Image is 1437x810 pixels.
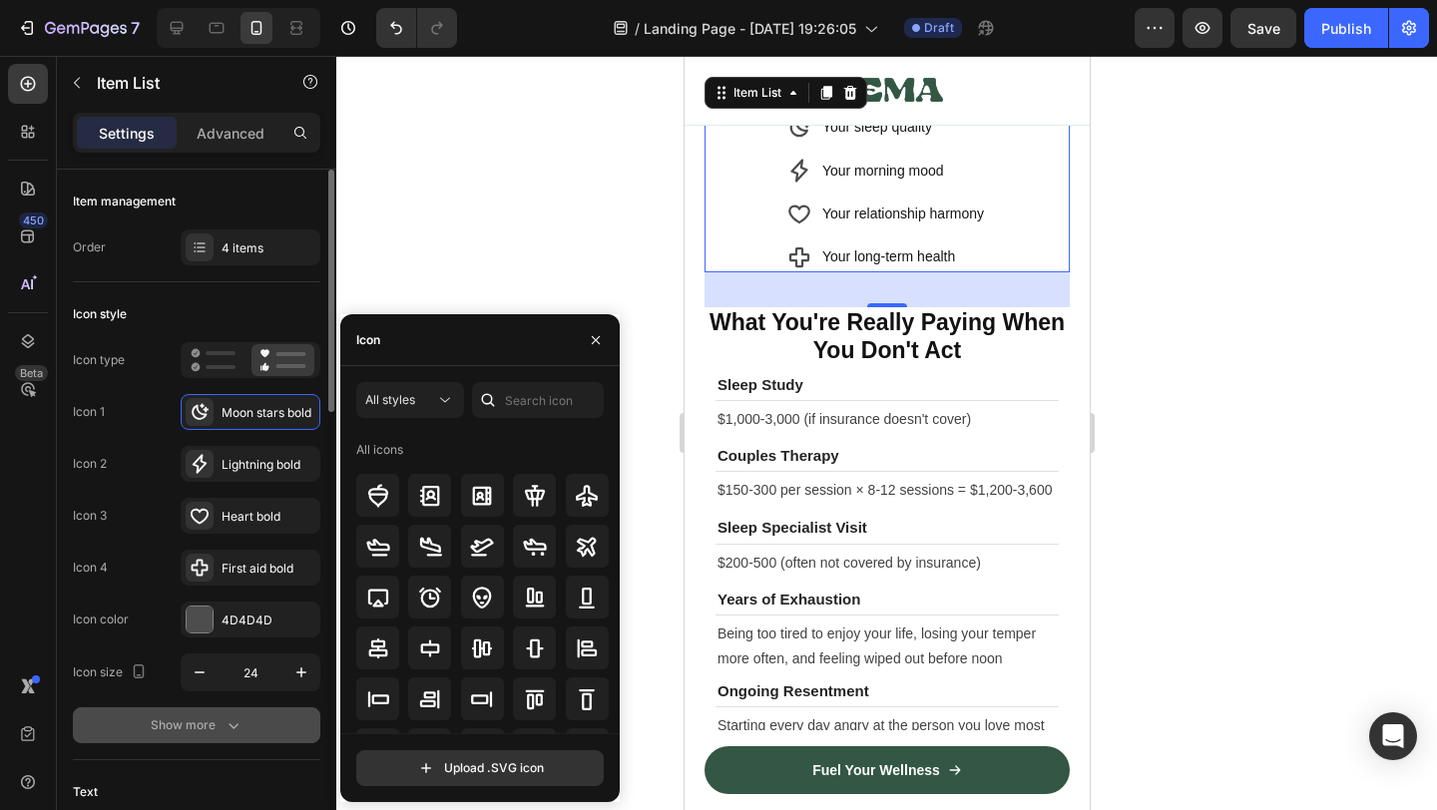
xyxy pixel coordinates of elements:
p: Item List [97,71,266,95]
div: Icon 2 [73,455,107,473]
span: / [635,18,640,39]
p: Advanced [197,123,264,144]
p: Settings [99,123,155,144]
div: Icon 4 [73,559,108,577]
div: 4D4D4D [222,611,315,629]
div: Open Intercom Messenger [1369,712,1417,760]
span: Landing Page - [DATE] 19:26:05 [644,18,856,39]
p: 7 [131,16,140,40]
div: Heart bold [222,508,315,526]
div: Text [73,783,98,801]
button: Save [1230,8,1296,48]
div: 4 items [222,239,315,257]
div: Moon stars bold [222,404,315,422]
div: Lightning bold [222,456,315,474]
button: Upload .SVG icon [356,750,604,786]
button: Publish [1304,8,1388,48]
div: Show more [151,715,243,735]
div: First aid bold [222,560,315,578]
div: Icon 1 [73,403,105,421]
button: Show more [73,707,320,743]
div: Publish [1321,18,1371,39]
div: Icon type [73,351,125,369]
div: Icon [356,331,380,349]
div: Upload .SVG icon [416,758,544,778]
div: 450 [19,212,48,228]
span: All styles [365,392,415,407]
div: Order [73,238,106,256]
div: Icon 3 [73,507,107,525]
div: Undo/Redo [376,8,457,48]
div: Icon style [73,305,127,323]
div: Beta [15,365,48,381]
button: All styles [356,382,464,418]
span: Draft [924,19,954,37]
div: Item management [73,193,176,210]
div: Icon size [73,659,151,686]
div: All icons [356,441,403,459]
iframe: Design area [685,56,1090,810]
span: Save [1247,20,1280,37]
button: 7 [8,8,149,48]
input: Search icon [472,382,604,418]
div: Icon color [73,610,129,628]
